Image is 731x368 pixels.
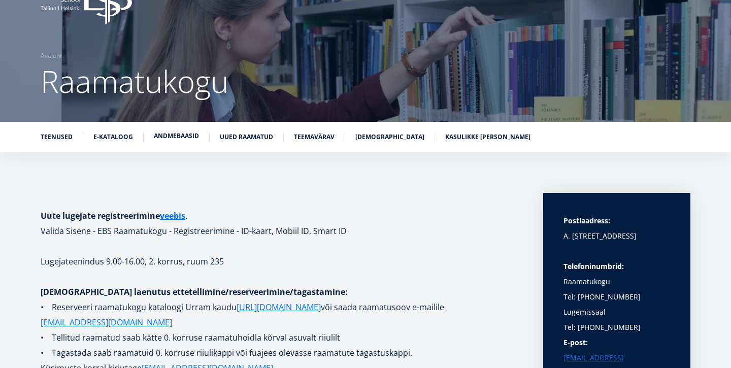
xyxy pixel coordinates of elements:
[355,132,424,142] a: [DEMOGRAPHIC_DATA]
[41,254,523,269] p: Lugejateenindus 9.00-16.00, 2. korrus, ruum 235
[563,259,670,289] p: Raamatukogu
[41,132,73,142] a: Teenused
[237,299,321,315] a: [URL][DOMAIN_NAME]
[41,345,523,360] p: • Tagastada saab raamatuid 0. korruse riiulikappi või fuajees olevasse raamatute tagastuskappi.
[563,289,670,320] p: Tel: [PHONE_NUMBER] Lugemissaal
[563,261,624,271] strong: Telefoninumbrid:
[93,132,133,142] a: E-kataloog
[563,338,588,347] strong: E-post:
[563,216,610,225] strong: Postiaadress:
[41,330,523,345] p: • Tellitud raamatud saab kätte 0. korruse raamatuhoidla kõrval asuvalt riiulilt
[41,208,523,239] h1: . Valida Sisene - EBS Raamatukogu - Registreerimine - ID-kaart, Mobiil ID, Smart ID
[160,208,185,223] a: veebis
[41,60,228,102] span: Raamatukogu
[294,132,335,142] a: Teemavärav
[41,210,185,221] strong: Uute lugejate registreerimine
[41,286,348,297] strong: [DEMOGRAPHIC_DATA] laenutus ettetellimine/reserveerimine/tagastamine:
[154,131,199,141] a: Andmebaasid
[445,132,530,142] a: Kasulikke [PERSON_NAME]
[41,299,523,330] p: • Reserveeri raamatukogu kataloogi Urram kaudu või saada raamatusoov e-mailile
[563,228,670,244] p: A. [STREET_ADDRESS]
[41,51,62,61] a: Avaleht
[563,320,670,335] p: Tel: [PHONE_NUMBER]
[220,132,273,142] a: Uued raamatud
[41,315,172,330] a: [EMAIL_ADDRESS][DOMAIN_NAME]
